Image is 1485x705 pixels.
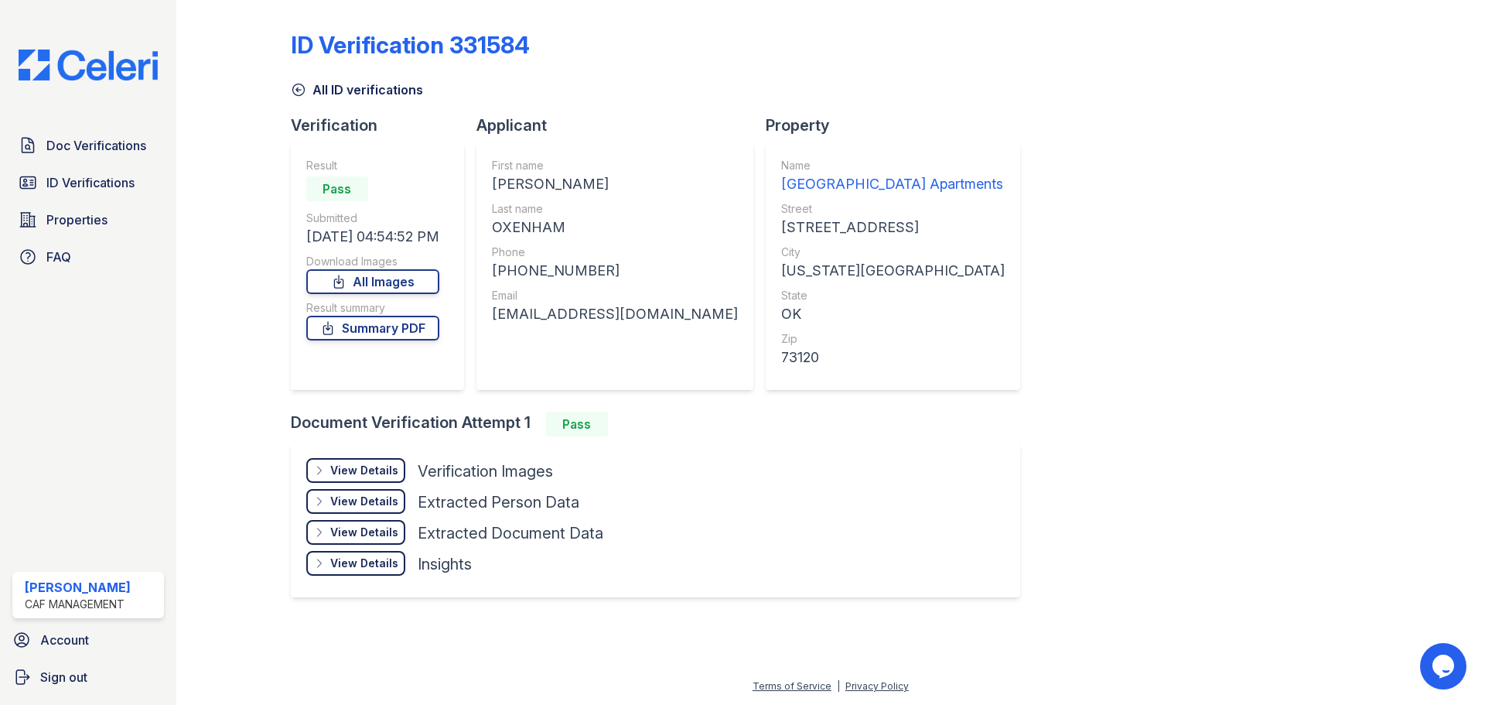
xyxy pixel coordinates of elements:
span: ID Verifications [46,173,135,192]
a: Name [GEOGRAPHIC_DATA] Apartments [781,158,1005,195]
div: Street [781,201,1005,217]
div: Insights [418,553,472,575]
span: Doc Verifications [46,136,146,155]
a: Properties [12,204,164,235]
div: View Details [330,463,398,478]
a: All ID verifications [291,80,423,99]
div: Verification [291,115,476,136]
a: All Images [306,269,439,294]
div: Extracted Person Data [418,491,579,513]
div: [PERSON_NAME] [492,173,738,195]
div: Result [306,158,439,173]
div: 73120 [781,347,1005,368]
div: View Details [330,556,398,571]
a: Terms of Service [753,680,831,692]
div: OXENHAM [492,217,738,238]
div: View Details [330,525,398,540]
div: ID Verification 331584 [291,31,530,59]
div: Result summary [306,300,439,316]
div: Zip [781,331,1005,347]
iframe: chat widget [1420,643,1470,690]
div: City [781,245,1005,260]
div: Property [766,115,1033,136]
div: First name [492,158,738,173]
div: | [837,680,840,692]
div: Last name [492,201,738,217]
div: Extracted Document Data [418,522,603,544]
span: Sign out [40,668,87,686]
div: Download Images [306,254,439,269]
a: FAQ [12,241,164,272]
div: Applicant [476,115,766,136]
span: Properties [46,210,108,229]
div: Name [781,158,1005,173]
div: Submitted [306,210,439,226]
a: Account [6,625,170,655]
div: Email [492,288,738,303]
div: OK [781,303,1005,325]
a: Privacy Policy [845,680,909,692]
span: FAQ [46,248,71,266]
a: Summary PDF [306,316,439,341]
div: [PHONE_NUMBER] [492,260,738,282]
div: [GEOGRAPHIC_DATA] Apartments [781,173,1005,195]
div: Pass [546,412,608,436]
div: State [781,288,1005,303]
div: CAF Management [25,597,131,612]
div: [DATE] 04:54:52 PM [306,226,439,248]
div: [EMAIL_ADDRESS][DOMAIN_NAME] [492,303,738,325]
a: Doc Verifications [12,130,164,161]
div: [US_STATE][GEOGRAPHIC_DATA] [781,260,1005,282]
a: ID Verifications [12,167,164,198]
div: Phone [492,245,738,260]
div: View Details [330,494,398,509]
div: [STREET_ADDRESS] [781,217,1005,238]
img: CE_Logo_Blue-a8612792a0a2168367f1c8372b55b34899dd931a85d93a1a3d3e32e68fde9ad4.png [6,50,170,80]
div: [PERSON_NAME] [25,578,131,597]
div: Pass [306,176,368,201]
span: Account [40,631,89,649]
div: Document Verification Attempt 1 [291,412,1033,436]
a: Sign out [6,662,170,693]
div: Verification Images [418,460,553,482]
